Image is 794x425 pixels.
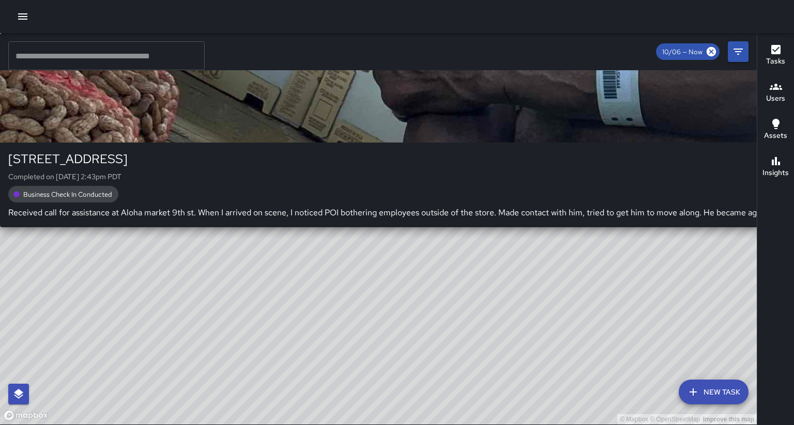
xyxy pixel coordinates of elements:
div: 10/06 — Now [656,43,720,60]
button: Tasks [757,37,794,74]
span: Business Check In Conducted [17,190,118,199]
button: Users [757,74,794,112]
h6: Users [766,93,785,104]
h6: Assets [764,130,787,141]
button: Filters [728,41,749,62]
span: 10/06 — Now [656,48,709,56]
button: Insights [757,149,794,186]
h6: Tasks [766,56,785,67]
button: New Task [679,380,749,404]
button: Assets [757,112,794,149]
h6: Insights [762,167,789,179]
